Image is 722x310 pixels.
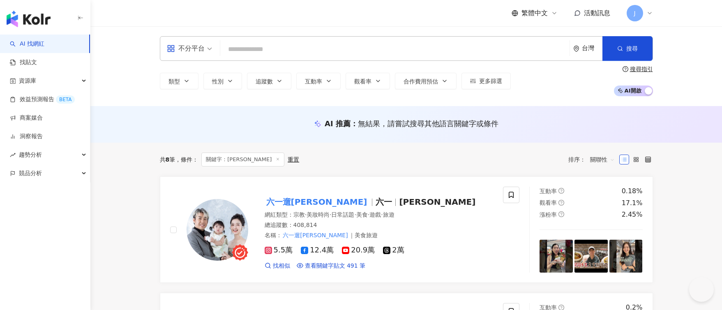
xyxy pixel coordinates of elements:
span: 競品分析 [19,164,42,183]
div: 不分平台 [167,42,205,55]
span: 搜尋 [626,45,638,52]
span: 六一 [376,197,392,207]
span: 8 [166,156,170,163]
span: 活動訊息 [584,9,610,17]
button: 搜尋 [602,36,653,61]
div: 2.45% [622,210,643,219]
span: 2萬 [383,246,404,254]
span: 條件 ： [175,156,198,163]
a: KOL Avatar六一遛[PERSON_NAME]六一[PERSON_NAME]網紅類型：宗教·美妝時尚·日常話題·美食·遊戲·旅遊總追蹤數：408,814名稱：六一遛[PERSON_NAME... [160,176,653,283]
button: 互動率 [296,73,341,89]
span: 觀看率 [540,199,557,206]
span: · [330,211,331,218]
span: 美妝時尚 [307,211,330,218]
span: · [368,211,369,218]
div: 台灣 [582,45,602,52]
span: 12.4萬 [301,246,334,254]
a: searchAI 找網紅 [10,40,44,48]
div: AI 推薦 ： [325,118,498,129]
span: 更多篩選 [479,78,502,84]
span: environment [573,46,579,52]
span: 關聯性 [590,153,615,166]
span: 性別 [212,78,224,85]
span: 合作費用預估 [404,78,438,85]
img: post-image [609,240,643,273]
div: 搜尋指引 [630,66,653,72]
span: 追蹤數 [256,78,273,85]
a: 查看關鍵字貼文 491 筆 [297,262,366,270]
span: 資源庫 [19,72,36,90]
a: 效益預測報告BETA [10,95,75,104]
span: appstore [167,44,175,53]
span: 無結果，請嘗試搜尋其他語言關鍵字或條件 [358,119,498,128]
button: 性別 [203,73,242,89]
a: 商案媒合 [10,114,43,122]
mark: 六一遛[PERSON_NAME] [265,195,369,208]
span: 查看關鍵字貼文 491 筆 [305,262,366,270]
iframe: Help Scout Beacon - Open [689,277,714,302]
button: 更多篩選 [461,73,511,89]
img: logo [7,11,51,27]
span: 5.5萬 [265,246,293,254]
span: ｜美食旅遊 [349,232,378,238]
span: 互動率 [305,78,322,85]
span: rise [10,152,16,158]
span: · [305,211,307,218]
div: 總追蹤數 ： 408,814 [265,221,494,229]
img: post-image [574,240,608,273]
span: 互動率 [540,188,557,194]
button: 合作費用預估 [395,73,457,89]
span: 旅遊 [383,211,394,218]
a: 找貼文 [10,58,37,67]
span: 類型 [168,78,180,85]
span: question-circle [558,188,564,194]
img: KOL Avatar [187,199,248,261]
img: post-image [540,240,573,273]
div: 0.18% [622,187,643,196]
a: 找相似 [265,262,290,270]
span: question-circle [558,211,564,217]
span: [PERSON_NAME] [399,197,475,207]
div: 重置 [288,156,299,163]
span: · [354,211,356,218]
span: J [634,9,635,18]
span: 美食 [356,211,368,218]
div: 共 筆 [160,156,175,163]
span: 20.9萬 [342,246,375,254]
button: 追蹤數 [247,73,291,89]
span: 名稱 ： [265,231,378,240]
button: 類型 [160,73,198,89]
span: 觀看率 [354,78,371,85]
div: 排序： [568,153,619,166]
span: 漲粉率 [540,211,557,218]
mark: 六一遛[PERSON_NAME] [282,231,349,240]
div: 網紅類型 ： [265,211,494,219]
span: 日常話題 [331,211,354,218]
span: question-circle [623,66,628,72]
span: 找相似 [273,262,290,270]
button: 觀看率 [346,73,390,89]
span: 宗教 [293,211,305,218]
span: 關鍵字：[PERSON_NAME] [201,153,284,167]
a: 洞察報告 [10,132,43,141]
div: 17.1% [622,199,643,208]
span: 繁體中文 [521,9,548,18]
span: · [381,211,383,218]
span: 趨勢分析 [19,146,42,164]
span: question-circle [558,200,564,206]
span: 遊戲 [369,211,381,218]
